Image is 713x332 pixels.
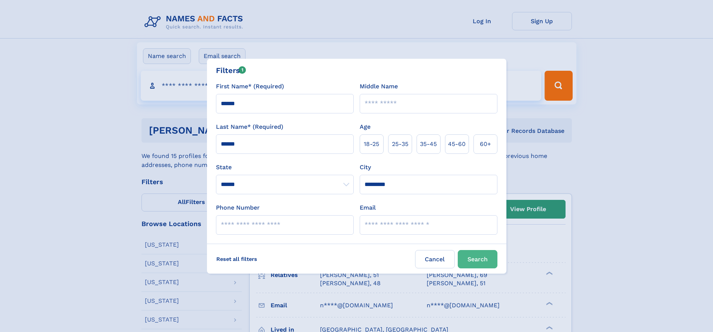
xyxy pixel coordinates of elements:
label: Phone Number [216,203,260,212]
label: City [360,163,371,172]
label: Cancel [415,250,455,268]
button: Search [458,250,497,268]
label: Last Name* (Required) [216,122,283,131]
span: 60+ [480,140,491,149]
label: First Name* (Required) [216,82,284,91]
span: 45‑60 [448,140,466,149]
span: 18‑25 [364,140,379,149]
span: 35‑45 [420,140,437,149]
label: Middle Name [360,82,398,91]
label: Reset all filters [211,250,262,268]
label: Email [360,203,376,212]
div: Filters [216,65,246,76]
span: 25‑35 [392,140,408,149]
label: State [216,163,354,172]
label: Age [360,122,371,131]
